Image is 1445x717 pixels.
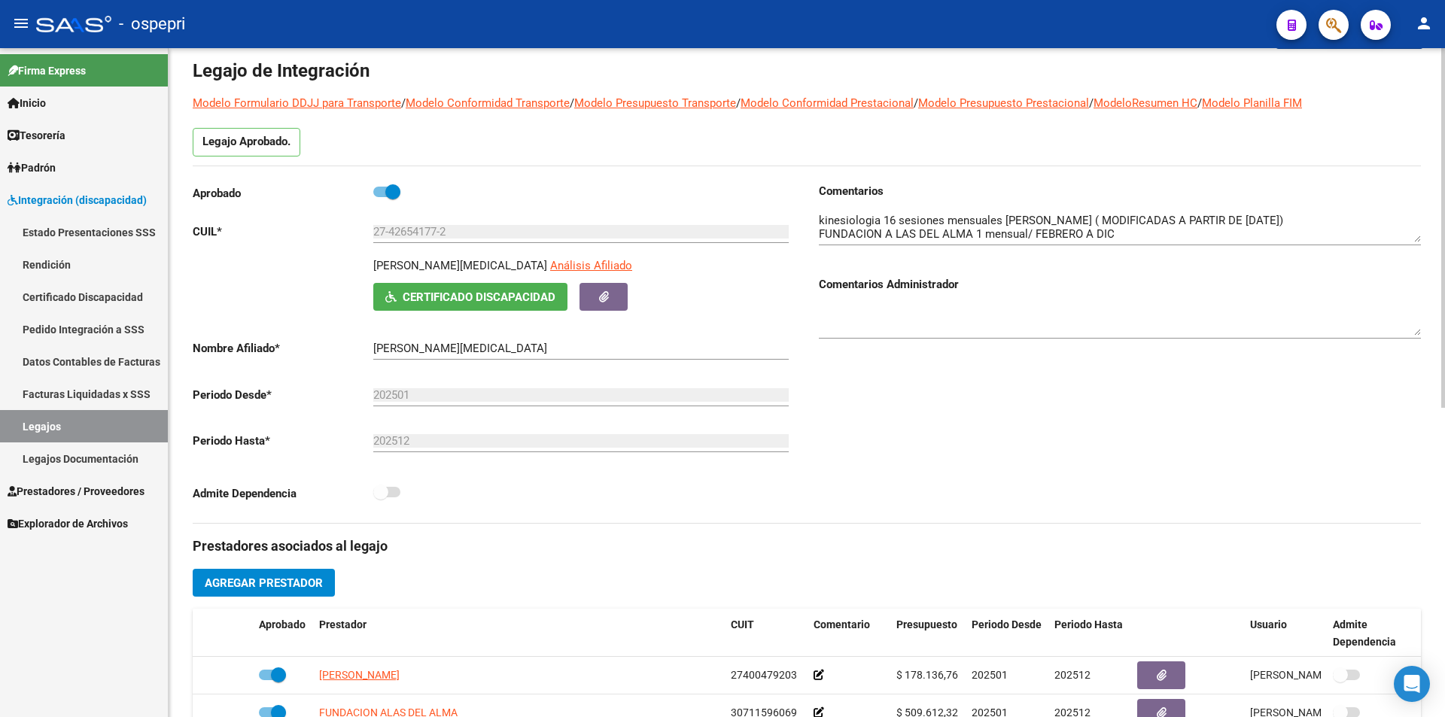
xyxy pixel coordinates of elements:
[193,569,335,597] button: Agregar Prestador
[373,257,547,274] p: [PERSON_NAME][MEDICAL_DATA]
[119,8,185,41] span: - ospepri
[193,536,1421,557] h3: Prestadores asociados al legajo
[918,96,1089,110] a: Modelo Presupuesto Prestacional
[972,669,1008,681] span: 202501
[373,283,567,311] button: Certificado Discapacidad
[1202,96,1302,110] a: Modelo Planilla FIM
[731,669,797,681] span: 27400479203
[1094,96,1197,110] a: ModeloResumen HC
[1333,618,1396,648] span: Admite Dependencia
[193,185,373,202] p: Aprobado
[1054,669,1091,681] span: 202512
[725,609,808,658] datatable-header-cell: CUIT
[193,340,373,357] p: Nombre Afiliado
[8,62,86,79] span: Firma Express
[193,223,373,240] p: CUIL
[8,515,128,532] span: Explorador de Archivos
[731,618,754,630] span: CUIT
[319,669,400,681] span: [PERSON_NAME]
[574,96,736,110] a: Modelo Presupuesto Transporte
[896,618,957,630] span: Presupuesto
[1244,609,1327,658] datatable-header-cell: Usuario
[966,609,1048,658] datatable-header-cell: Periodo Desde
[205,576,323,590] span: Agregar Prestador
[193,96,401,110] a: Modelo Formulario DDJJ para Transporte
[741,96,914,110] a: Modelo Conformidad Prestacional
[1048,609,1131,658] datatable-header-cell: Periodo Hasta
[890,609,966,658] datatable-header-cell: Presupuesto
[253,609,313,658] datatable-header-cell: Aprobado
[819,183,1421,199] h3: Comentarios
[972,618,1042,630] span: Periodo Desde
[1250,618,1287,630] span: Usuario
[193,485,373,502] p: Admite Dependencia
[1394,666,1430,702] div: Open Intercom Messenger
[1415,14,1433,32] mat-icon: person
[8,192,147,208] span: Integración (discapacidad)
[8,127,65,144] span: Tesorería
[406,96,570,110] a: Modelo Conformidad Transporte
[8,160,56,176] span: Padrón
[313,609,725,658] datatable-header-cell: Prestador
[814,618,870,630] span: Comentario
[1250,669,1368,681] span: [PERSON_NAME] [DATE]
[193,387,373,403] p: Periodo Desde
[550,259,632,272] span: Análisis Afiliado
[819,276,1421,293] h3: Comentarios Administrador
[403,290,555,304] span: Certificado Discapacidad
[319,618,367,630] span: Prestador
[8,483,144,500] span: Prestadores / Proveedores
[808,609,890,658] datatable-header-cell: Comentario
[193,59,1421,83] h1: Legajo de Integración
[896,669,958,681] span: $ 178.136,76
[1327,609,1410,658] datatable-header-cell: Admite Dependencia
[8,95,46,111] span: Inicio
[12,14,30,32] mat-icon: menu
[193,128,300,156] p: Legajo Aprobado.
[193,433,373,449] p: Periodo Hasta
[1054,618,1123,630] span: Periodo Hasta
[259,618,306,630] span: Aprobado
